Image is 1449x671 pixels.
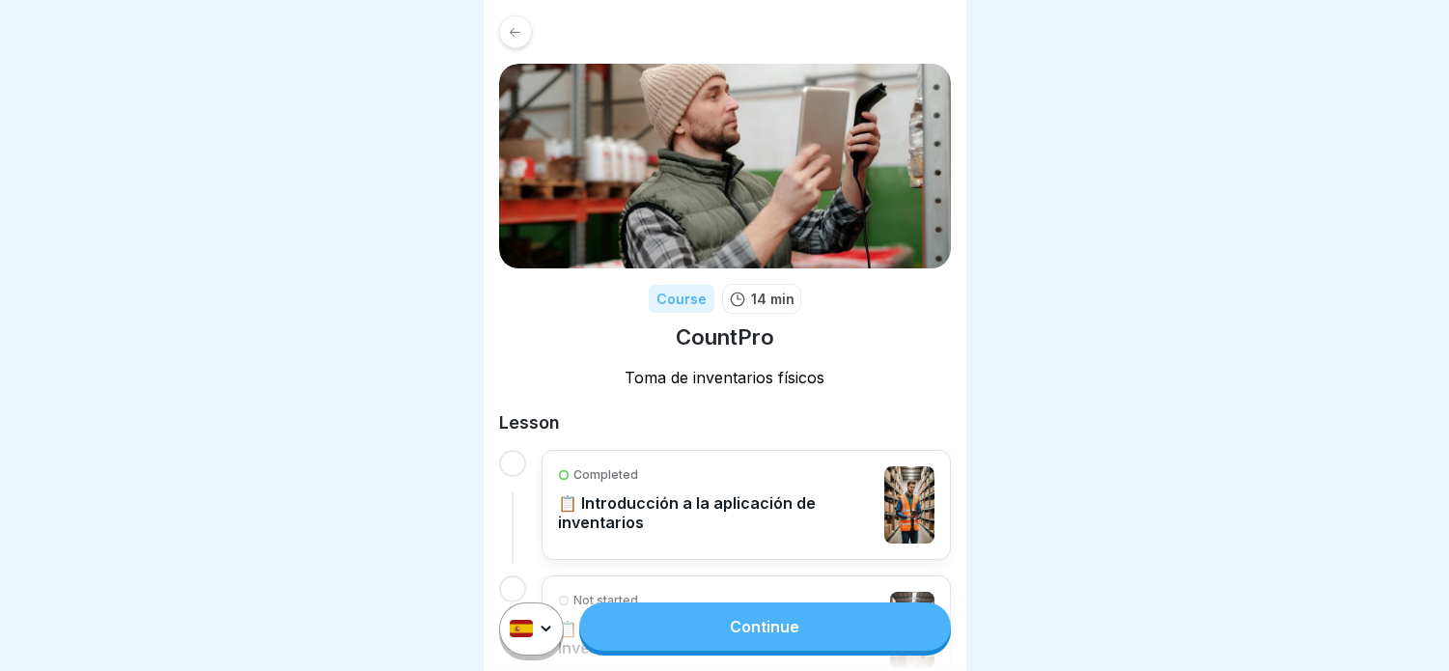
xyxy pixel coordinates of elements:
[573,466,638,484] p: Completed
[676,323,774,351] h1: CountPro
[510,621,533,638] img: es.svg
[499,367,951,388] p: Toma de inventarios físicos
[751,289,794,309] p: 14 min
[884,466,933,544] img: vw7hpnqvhu7rpf1wvjjk214n.png
[499,411,951,434] h2: Lesson
[558,466,934,544] a: Completed📋 Introducción a la aplicación de inventarios
[649,285,714,313] div: Course
[579,602,950,651] a: Continue
[558,493,876,532] p: 📋 Introducción a la aplicación de inventarios
[499,64,951,268] img: nanuqyb3jmpxevmk16xmqivn.png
